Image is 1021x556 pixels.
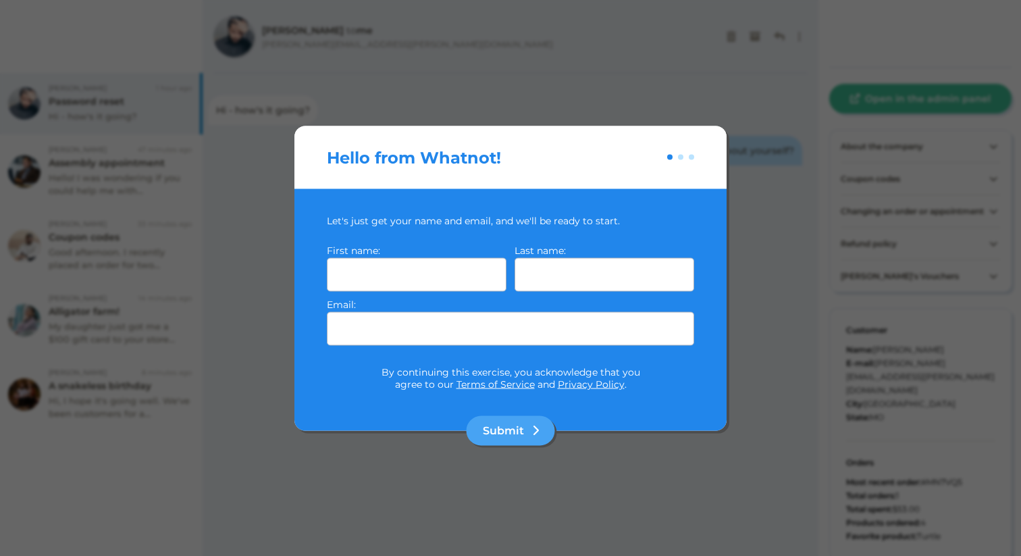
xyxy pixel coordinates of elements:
[327,213,694,228] div: Let's just get your name and email, and we'll be ready to start.
[375,365,646,390] div: By continuing this exercise, you acknowledge that you agree to our and .
[558,378,625,390] a: Privacy Policy
[467,415,555,445] button: Submit
[456,378,535,390] a: Terms of Service
[327,244,506,257] div: First name :
[327,147,501,167] div: Hello from Whatnot!
[327,298,694,311] div: Email :
[515,244,694,257] div: Last name :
